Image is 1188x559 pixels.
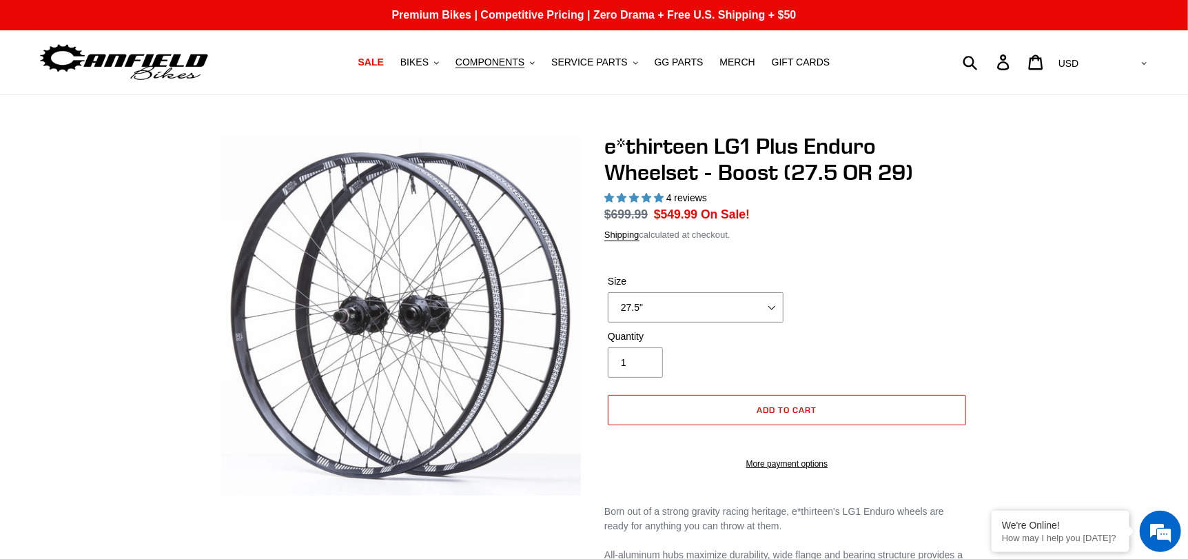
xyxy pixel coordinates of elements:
[608,274,784,289] label: Size
[970,47,1005,77] input: Search
[655,57,704,68] span: GG PARTS
[757,405,817,415] span: Add to cart
[351,53,391,72] a: SALE
[604,192,666,203] span: 5.00 stars
[358,57,384,68] span: SALE
[604,505,970,533] div: Born out of a strong gravity racing heritage, e*thirteen's LG1 Enduro wheels are ready for anythi...
[648,53,710,72] a: GG PARTS
[608,395,966,425] button: Add to cart
[701,205,750,223] span: On Sale!
[765,53,837,72] a: GIFT CARDS
[393,53,446,72] button: BIKES
[544,53,644,72] button: SERVICE PARTS
[666,192,707,203] span: 4 reviews
[38,41,210,84] img: Canfield Bikes
[604,133,970,186] h1: e*thirteen LG1 Plus Enduro Wheelset - Boost (27.5 OR 29)
[654,207,697,221] span: $549.99
[772,57,830,68] span: GIFT CARDS
[604,228,970,242] div: calculated at checkout.
[720,57,755,68] span: MERCH
[455,57,524,68] span: COMPONENTS
[604,230,639,241] a: Shipping
[713,53,762,72] a: MERCH
[608,458,966,470] a: More payment options
[400,57,429,68] span: BIKES
[1002,520,1119,531] div: We're Online!
[1002,533,1119,543] p: How may I help you today?
[604,207,648,221] s: $699.99
[449,53,542,72] button: COMPONENTS
[608,329,784,344] label: Quantity
[551,57,627,68] span: SERVICE PARTS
